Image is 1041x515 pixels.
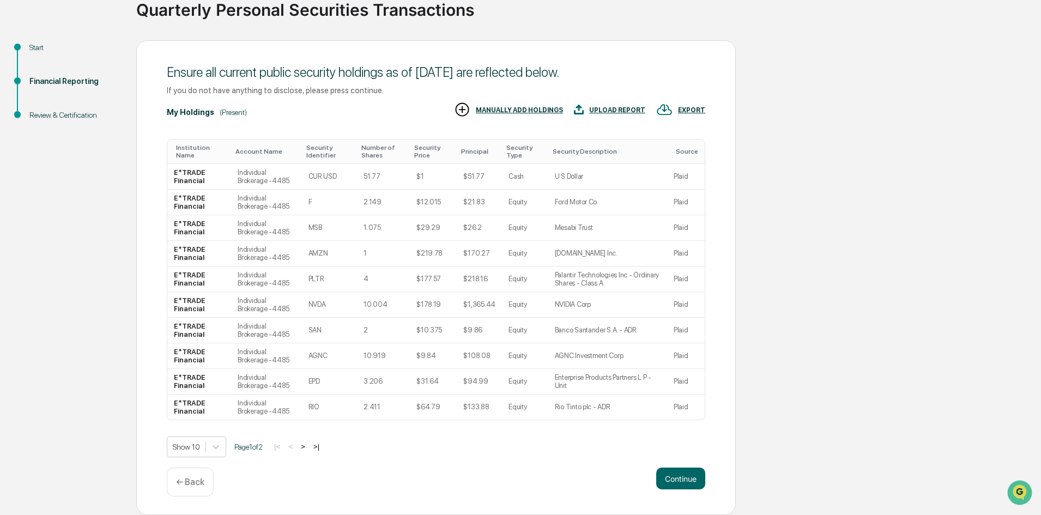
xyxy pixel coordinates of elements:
[457,190,502,215] td: $21.83
[231,369,301,395] td: Individual Brokerage -4485
[302,241,358,266] td: AMZN
[457,395,502,420] td: $133.88
[185,87,198,100] button: Start new chat
[77,184,132,193] a: Powered byPylon
[176,477,204,487] p: ← Back
[410,215,457,241] td: $29.29
[7,154,73,173] a: 🔎Data Lookup
[302,164,358,190] td: CUR:USD
[37,83,179,94] div: Start new chat
[302,318,358,343] td: SAN
[357,369,410,395] td: 3.206
[231,241,301,266] td: Individual Brokerage -4485
[502,190,548,215] td: Equity
[357,318,410,343] td: 2
[502,215,548,241] td: Equity
[574,101,584,118] img: UPLOAD REPORT
[357,215,410,241] td: 1.075
[167,241,231,266] td: E*TRADE Financial
[167,318,231,343] td: E*TRADE Financial
[302,266,358,292] td: PLTR
[410,190,457,215] td: $12.015
[502,266,548,292] td: Equity
[108,185,132,193] span: Pylon
[357,343,410,369] td: 10.919
[235,148,297,155] div: Toggle SortBy
[548,395,667,420] td: Rio Tinto plc - ADR
[1006,479,1036,508] iframe: Open customer support
[167,215,231,241] td: E*TRADE Financial
[410,292,457,318] td: $178.19
[220,108,247,117] div: (Present)
[302,369,358,395] td: EPD
[11,138,20,147] div: 🖐️
[502,292,548,318] td: Equity
[167,369,231,395] td: E*TRADE Financial
[678,106,705,114] div: EXPORT
[231,266,301,292] td: Individual Brokerage -4485
[167,108,214,117] div: My Holdings
[167,86,705,95] div: If you do not have anything to disclose, please press continue.
[11,83,31,103] img: 1746055101610-c473b297-6a78-478c-a979-82029cc54cd1
[457,164,502,190] td: $51.77
[302,343,358,369] td: AGNC
[667,190,705,215] td: Plaid
[361,144,405,159] div: Toggle SortBy
[457,292,502,318] td: $1,365.44
[357,164,410,190] td: 51.77
[298,442,308,451] button: >
[90,137,135,148] span: Attestations
[506,144,543,159] div: Toggle SortBy
[667,343,705,369] td: Plaid
[231,292,301,318] td: Individual Brokerage -4485
[548,190,667,215] td: Ford Motor Co.
[502,164,548,190] td: Cash
[231,190,301,215] td: Individual Brokerage -4485
[11,159,20,168] div: 🔎
[167,395,231,420] td: E*TRADE Financial
[548,164,667,190] td: U S Dollar
[167,164,231,190] td: E*TRADE Financial
[502,369,548,395] td: Equity
[167,266,231,292] td: E*TRADE Financial
[454,101,470,118] img: MANUALLY ADD HOLDINGS
[548,266,667,292] td: Palantir Technologies Inc - Ordinary Shares - Class A
[548,318,667,343] td: Banco Santander S.A. - ADR
[231,215,301,241] td: Individual Brokerage -4485
[357,292,410,318] td: 10.004
[29,110,119,121] div: Review & Certification
[410,343,457,369] td: $9.84
[29,42,119,53] div: Start
[22,137,70,148] span: Preclearance
[548,215,667,241] td: Mesabi Trust
[22,158,69,169] span: Data Lookup
[357,190,410,215] td: 2.149
[553,148,663,155] div: Toggle SortBy
[667,241,705,266] td: Plaid
[461,148,498,155] div: Toggle SortBy
[457,215,502,241] td: $26.2
[310,442,323,451] button: >|
[548,343,667,369] td: AGNC Investment Corp
[11,23,198,40] p: How can we help?
[457,343,502,369] td: $108.08
[548,241,667,266] td: [DOMAIN_NAME] Inc.
[167,343,231,369] td: E*TRADE Financial
[457,369,502,395] td: $94.99
[234,443,263,451] span: Page 1 of 2
[410,369,457,395] td: $31.64
[667,266,705,292] td: Plaid
[589,106,645,114] div: UPLOAD REPORT
[667,215,705,241] td: Plaid
[502,241,548,266] td: Equity
[7,133,75,153] a: 🖐️Preclearance
[285,442,296,451] button: <
[167,292,231,318] td: E*TRADE Financial
[410,318,457,343] td: $10.375
[231,395,301,420] td: Individual Brokerage -4485
[37,94,138,103] div: We're available if you need us!
[548,292,667,318] td: NVIDIA Corp
[410,241,457,266] td: $219.78
[410,266,457,292] td: $177.57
